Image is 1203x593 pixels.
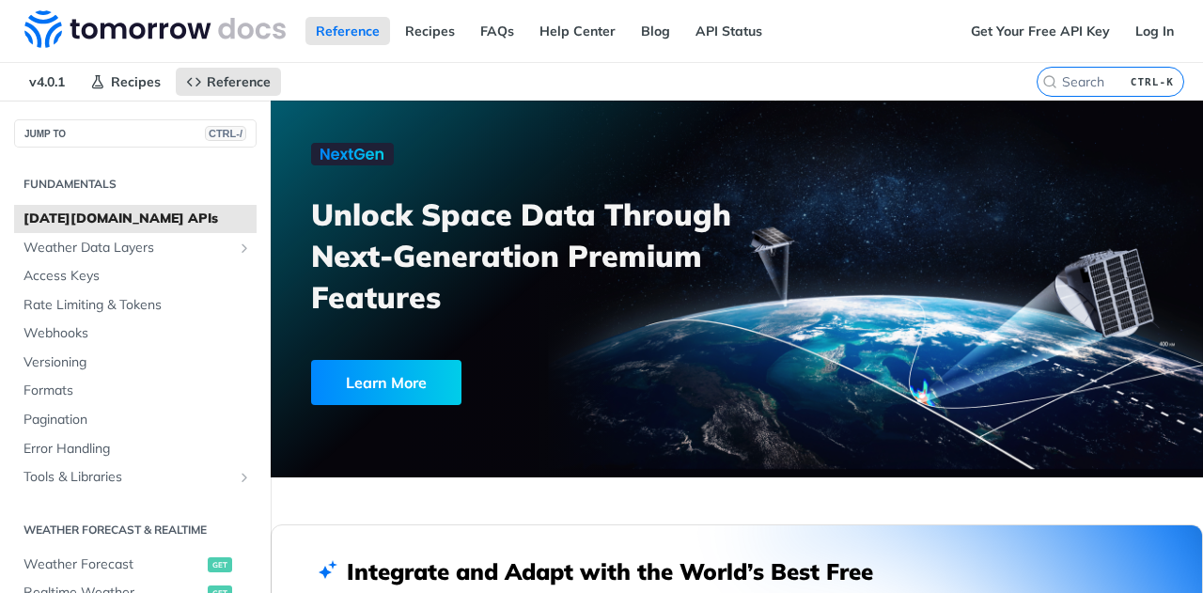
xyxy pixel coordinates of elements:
[14,377,257,405] a: Formats
[14,463,257,492] a: Tools & LibrariesShow subpages for Tools & Libraries
[23,324,252,343] span: Webhooks
[14,205,257,233] a: [DATE][DOMAIN_NAME] APIs
[961,17,1120,45] a: Get Your Free API Key
[14,291,257,320] a: Rate Limiting & Tokens
[23,411,252,429] span: Pagination
[205,126,246,141] span: CTRL-/
[311,360,668,405] a: Learn More
[631,17,680,45] a: Blog
[24,10,286,48] img: Tomorrow.io Weather API Docs
[176,68,281,96] a: Reference
[208,557,232,572] span: get
[1125,17,1184,45] a: Log In
[14,119,257,148] button: JUMP TOCTRL-/
[305,17,390,45] a: Reference
[14,176,257,193] h2: Fundamentals
[19,68,75,96] span: v4.0.1
[23,555,203,574] span: Weather Forecast
[111,73,161,90] span: Recipes
[23,353,252,372] span: Versioning
[23,440,252,459] span: Error Handling
[237,470,252,485] button: Show subpages for Tools & Libraries
[470,17,524,45] a: FAQs
[14,262,257,290] a: Access Keys
[311,194,758,318] h3: Unlock Space Data Through Next-Generation Premium Features
[14,320,257,348] a: Webhooks
[23,468,232,487] span: Tools & Libraries
[14,551,257,579] a: Weather Forecastget
[14,406,257,434] a: Pagination
[395,17,465,45] a: Recipes
[80,68,171,96] a: Recipes
[207,73,271,90] span: Reference
[14,349,257,377] a: Versioning
[14,522,257,538] h2: Weather Forecast & realtime
[237,241,252,256] button: Show subpages for Weather Data Layers
[14,234,257,262] a: Weather Data LayersShow subpages for Weather Data Layers
[1126,72,1179,91] kbd: CTRL-K
[1042,74,1057,89] svg: Search
[23,239,232,257] span: Weather Data Layers
[23,296,252,315] span: Rate Limiting & Tokens
[14,435,257,463] a: Error Handling
[23,210,252,228] span: [DATE][DOMAIN_NAME] APIs
[23,267,252,286] span: Access Keys
[311,360,461,405] div: Learn More
[311,143,394,165] img: NextGen
[529,17,626,45] a: Help Center
[685,17,773,45] a: API Status
[23,382,252,400] span: Formats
